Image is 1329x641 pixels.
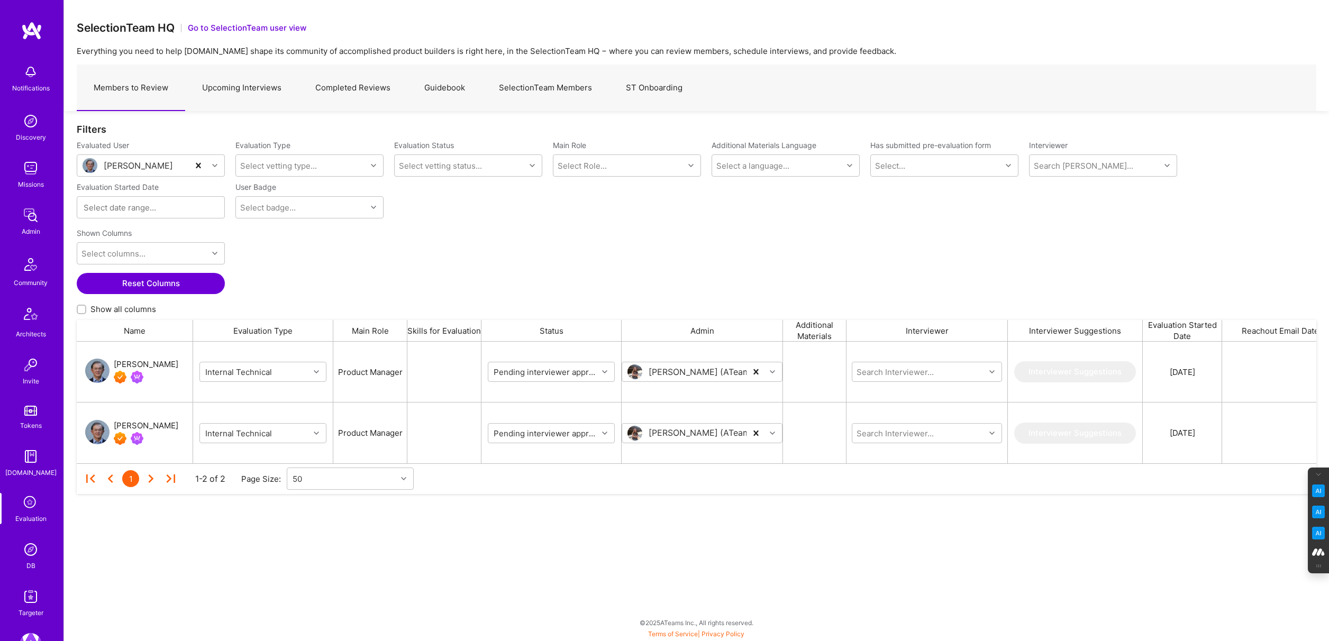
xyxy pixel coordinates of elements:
div: Search [PERSON_NAME]... [1034,160,1133,171]
div: Status [481,320,622,341]
div: Targeter [19,607,43,618]
div: Select... [875,160,905,171]
div: [PERSON_NAME] [114,419,178,432]
div: Admin [22,226,40,237]
img: Jargon Buster icon [1312,527,1325,539]
div: Community [14,277,48,288]
i: icon Chevron [847,163,852,168]
div: Additional Materials [783,320,846,341]
a: ST Onboarding [609,65,699,111]
i: icon Chevron [1164,163,1170,168]
i: icon Chevron [314,369,319,374]
a: Terms of Service [648,630,698,638]
label: Main Role [553,140,701,150]
div: Page Size: [241,473,287,484]
img: User Avatar [627,426,642,441]
img: Architects [18,303,43,328]
a: User Avatar[PERSON_NAME]Exceptional A.TeamerBeen on Mission [85,358,178,386]
div: Select columns... [81,248,145,259]
img: tokens [24,406,37,416]
i: icon Chevron [770,431,775,436]
i: icon Chevron [401,476,406,481]
label: Interviewer [1029,140,1177,150]
img: guide book [20,446,41,467]
div: Select vetting type... [240,160,317,171]
img: User Avatar [85,420,110,444]
button: Interviewer Suggestions [1014,361,1136,382]
i: icon SelectionTeam [21,493,41,513]
img: admin teamwork [20,205,41,226]
input: Select date range... [84,202,218,213]
div: Tokens [20,420,42,431]
img: Invite [20,354,41,376]
img: User Avatar [627,364,642,379]
a: Guidebook [407,65,482,111]
i: icon Chevron [212,163,217,168]
a: Upcoming Interviews [185,65,298,111]
img: Community [18,252,43,277]
button: Interviewer Suggestions [1014,423,1136,444]
a: Completed Reviews [298,65,407,111]
div: DB [26,560,35,571]
img: Exceptional A.Teamer [114,371,126,383]
i: icon Chevron [371,205,376,210]
div: Architects [16,328,46,340]
i: icon Chevron [688,163,694,168]
img: Admin Search [20,539,41,560]
div: 1-2 of 2 [195,473,225,484]
label: User Badge [235,182,276,192]
a: User Avatar[PERSON_NAME]Exceptional A.TeamerBeen on Mission [85,419,178,447]
p: Everything you need to help [DOMAIN_NAME] shape its community of accomplished product builders is... [77,45,1316,57]
div: Select a language... [716,160,789,171]
div: [DATE] [1170,367,1195,378]
img: Been on Mission [131,432,143,445]
div: Select badge... [240,202,296,213]
div: Notifications [12,83,50,94]
label: Evaluation Status [394,140,454,150]
div: Product Manager [333,342,407,402]
h3: SelectionTeam HQ [77,21,175,34]
div: 1 [122,470,139,487]
span: Show all columns [90,304,156,315]
label: Has submitted pre-evaluation form [870,140,991,150]
img: Email Tone Analyzer icon [1312,506,1325,518]
img: User Avatar [85,359,110,383]
img: logo [21,21,42,40]
button: Go to SelectionTeam user view [188,22,306,33]
i: icon Chevron [602,431,607,436]
button: Reset Columns [77,273,225,294]
div: Main Role [333,320,407,341]
img: Been on Mission [131,371,143,383]
div: Missions [18,179,44,190]
img: teamwork [20,158,41,179]
a: Privacy Policy [702,630,744,638]
div: Name [77,320,193,341]
i: icon Chevron [314,431,319,436]
div: [DOMAIN_NAME] [5,467,57,478]
i: icon Chevron [770,369,775,374]
div: Select vetting status... [399,160,482,171]
a: Members to Review [77,65,185,111]
div: Filters [77,124,1316,135]
i: icon Chevron [530,163,535,168]
label: Evaluation Type [235,140,290,150]
div: [PERSON_NAME] [114,358,178,371]
i: icon Chevron [371,163,376,168]
img: Key Point Extractor icon [1312,484,1325,497]
span: | [648,630,744,638]
i: icon Chevron [989,431,995,436]
label: Additional Materials Language [712,140,816,150]
div: © 2025 ATeams Inc., All rights reserved. [63,609,1329,636]
img: discovery [20,111,41,132]
div: Discovery [16,132,46,143]
div: Invite [23,376,39,387]
div: Select Role... [558,160,607,171]
img: User Avatar [83,158,97,173]
label: Evaluated User [77,140,225,150]
div: Evaluation [15,513,47,524]
a: SelectionTeam Members [482,65,609,111]
img: bell [20,61,41,83]
div: [DATE] [1170,427,1195,438]
i: icon Chevron [602,369,607,374]
img: Skill Targeter [20,586,41,607]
